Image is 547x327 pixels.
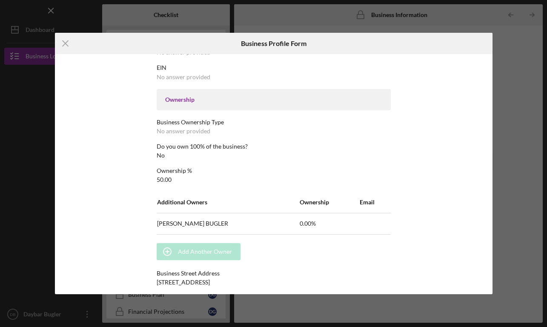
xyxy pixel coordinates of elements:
[299,192,359,213] td: Ownership
[359,192,390,213] td: Email
[178,243,232,260] div: Add Another Owner
[157,119,391,126] div: Business Ownership Type
[157,167,391,174] div: Ownership %
[157,64,391,71] div: EIN
[157,128,210,135] div: No answer provided
[157,213,300,234] td: [PERSON_NAME] BUGLER
[157,279,210,286] div: [STREET_ADDRESS]
[299,213,359,234] td: 0.00%
[165,96,382,103] div: Ownership
[157,176,172,183] div: 50.00
[157,270,391,277] div: Business Street Address
[157,152,165,159] div: No
[157,192,300,213] td: Additional Owners
[241,40,306,47] h6: Business Profile Form
[157,243,241,260] button: Add Another Owner
[157,74,210,80] div: No answer provided
[157,143,391,150] div: Do you own 100% of the business?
